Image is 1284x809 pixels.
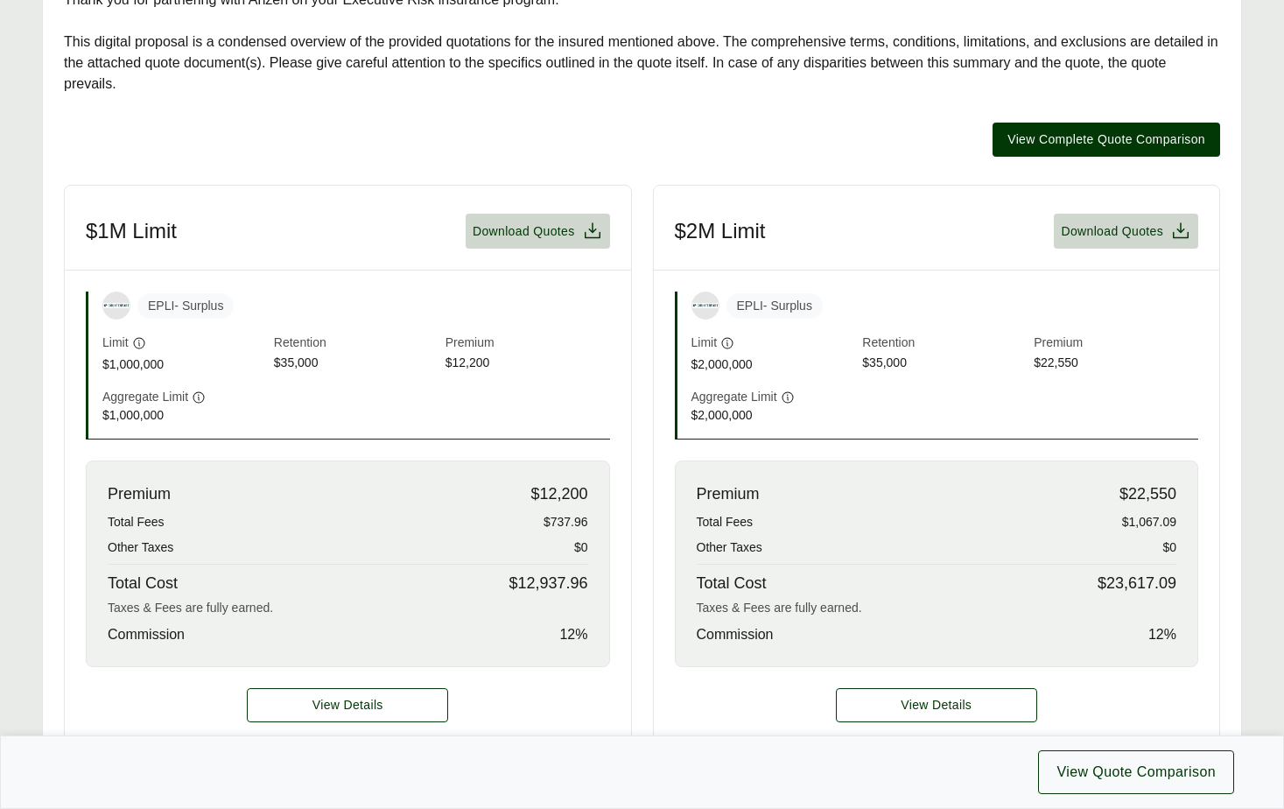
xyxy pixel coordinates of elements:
span: View Details [901,696,972,714]
a: $1M Limit details [247,688,448,722]
span: Commission [697,624,774,645]
span: Aggregate Limit [102,388,188,406]
span: Download Quotes [1061,222,1163,241]
span: Total Cost [697,572,767,595]
span: $1,067.09 [1122,513,1176,531]
span: $12,200 [530,482,587,506]
span: Retention [862,334,1027,354]
span: EPLI - Surplus [137,293,234,319]
span: Retention [274,334,439,354]
button: Download Quotes [466,214,610,249]
span: $2,000,000 [691,355,856,374]
img: Counterpart [692,303,719,308]
span: Limit [102,334,129,352]
a: $2M Limit details [836,688,1037,722]
h3: $1M Limit [86,218,177,244]
span: Aggregate Limit [691,388,777,406]
h3: $2M Limit [675,218,766,244]
button: View Quote Comparison [1038,750,1234,794]
span: View Details [312,696,383,714]
span: $12,937.96 [509,572,587,595]
span: Other Taxes [108,538,173,557]
span: Other Taxes [697,538,762,557]
span: 12 % [1148,624,1176,645]
span: Premium [1034,334,1198,354]
span: $12,200 [446,354,610,374]
span: View Complete Quote Comparison [1007,130,1205,149]
span: Premium [108,482,171,506]
button: View Details [247,688,448,722]
span: Download Quotes [473,222,575,241]
span: $1,000,000 [102,355,267,374]
span: Total Cost [108,572,178,595]
span: Limit [691,334,718,352]
span: $22,550 [1034,354,1198,374]
span: $1,000,000 [102,406,267,425]
span: $35,000 [862,354,1027,374]
span: Total Fees [697,513,754,531]
span: $737.96 [544,513,588,531]
span: $2,000,000 [691,406,856,425]
span: EPLI - Surplus [726,293,823,319]
span: $35,000 [274,354,439,374]
div: Taxes & Fees are fully earned. [697,599,1177,617]
span: $22,550 [1119,482,1176,506]
span: $0 [574,538,588,557]
span: 12 % [559,624,587,645]
span: Commission [108,624,185,645]
span: $23,617.09 [1098,572,1176,595]
span: View Quote Comparison [1056,762,1216,783]
button: View Complete Quote Comparison [993,123,1220,157]
img: Counterpart [103,303,130,308]
span: Total Fees [108,513,165,531]
button: Download Quotes [1054,214,1198,249]
span: Premium [446,334,610,354]
span: Premium [697,482,760,506]
div: Taxes & Fees are fully earned. [108,599,588,617]
span: $0 [1162,538,1176,557]
button: View Details [836,688,1037,722]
